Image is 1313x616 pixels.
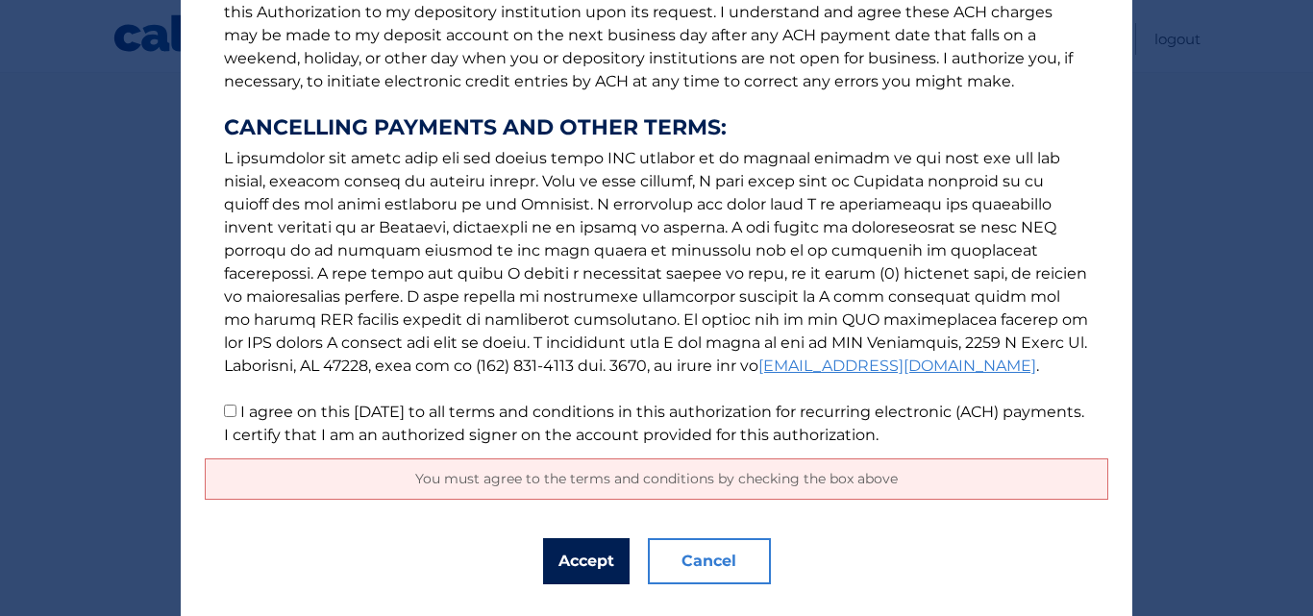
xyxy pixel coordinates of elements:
[543,538,630,584] button: Accept
[224,403,1084,444] label: I agree on this [DATE] to all terms and conditions in this authorization for recurring electronic...
[415,470,898,487] span: You must agree to the terms and conditions by checking the box above
[224,116,1089,139] strong: CANCELLING PAYMENTS AND OTHER TERMS:
[648,538,771,584] button: Cancel
[758,357,1036,375] a: [EMAIL_ADDRESS][DOMAIN_NAME]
